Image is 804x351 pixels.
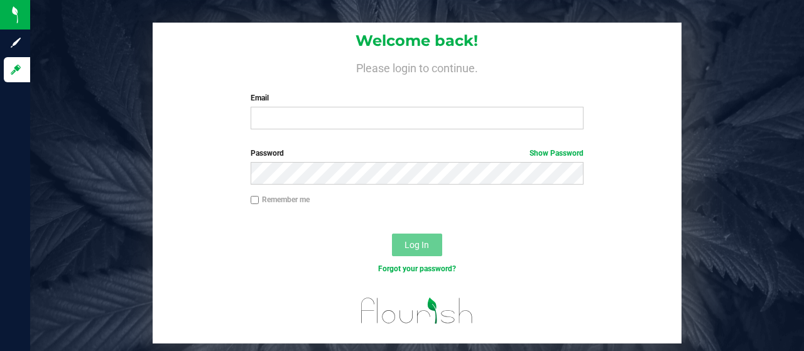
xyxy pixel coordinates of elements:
[153,33,681,49] h1: Welcome back!
[251,194,310,205] label: Remember me
[9,63,22,76] inline-svg: Log in
[251,149,284,158] span: Password
[9,36,22,49] inline-svg: Sign up
[392,234,442,256] button: Log In
[251,92,584,104] label: Email
[378,264,456,273] a: Forgot your password?
[251,196,259,205] input: Remember me
[405,240,429,250] span: Log In
[530,149,584,158] a: Show Password
[153,60,681,75] h4: Please login to continue.
[351,288,483,333] img: flourish_logo.svg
